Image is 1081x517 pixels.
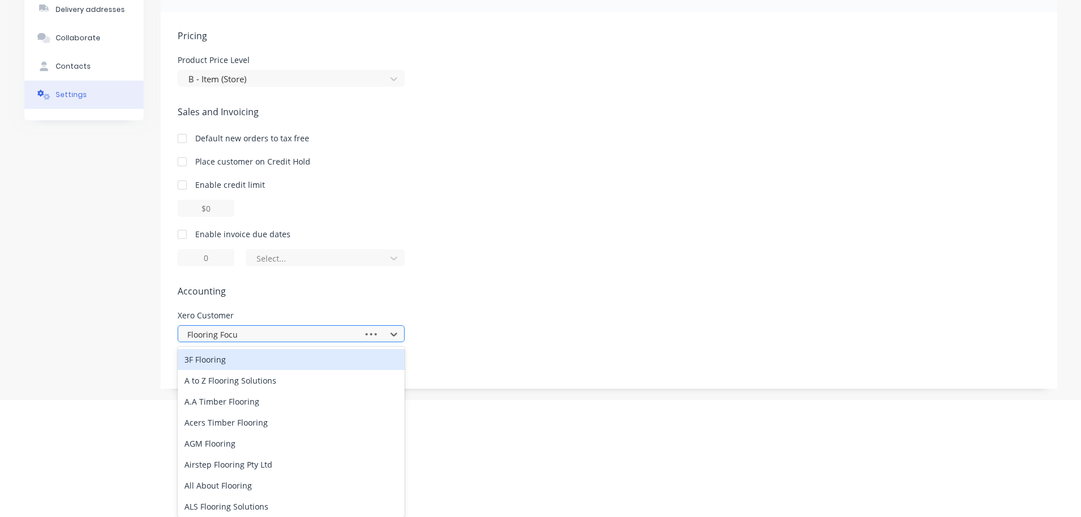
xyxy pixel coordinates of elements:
[178,496,405,517] div: ALS Flooring Solutions
[56,5,125,15] div: Delivery addresses
[178,284,1040,298] span: Accounting
[178,105,1040,119] span: Sales and Invoicing
[178,454,405,475] div: Airstep Flooring Pty Ltd
[178,200,234,217] input: $0
[256,253,379,264] div: Select...
[178,412,405,433] div: Acers Timber Flooring
[24,24,144,52] button: Collaborate
[178,56,405,64] div: Product Price Level
[195,155,310,167] div: Place customer on Credit Hold
[24,81,144,109] button: Settings
[178,249,234,266] input: 0
[178,349,405,370] div: 3F Flooring
[178,475,405,496] div: All About Flooring
[178,391,405,412] div: A.A Timber Flooring
[195,228,291,240] div: Enable invoice due dates
[24,52,144,81] button: Contacts
[195,179,265,191] div: Enable credit limit
[178,370,405,391] div: A to Z Flooring Solutions
[56,61,91,72] div: Contacts
[56,90,87,100] div: Settings
[178,433,405,454] div: AGM Flooring
[56,33,100,43] div: Collaborate
[195,132,309,144] div: Default new orders to tax free
[178,312,405,320] div: Xero Customer
[178,29,1040,43] span: Pricing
